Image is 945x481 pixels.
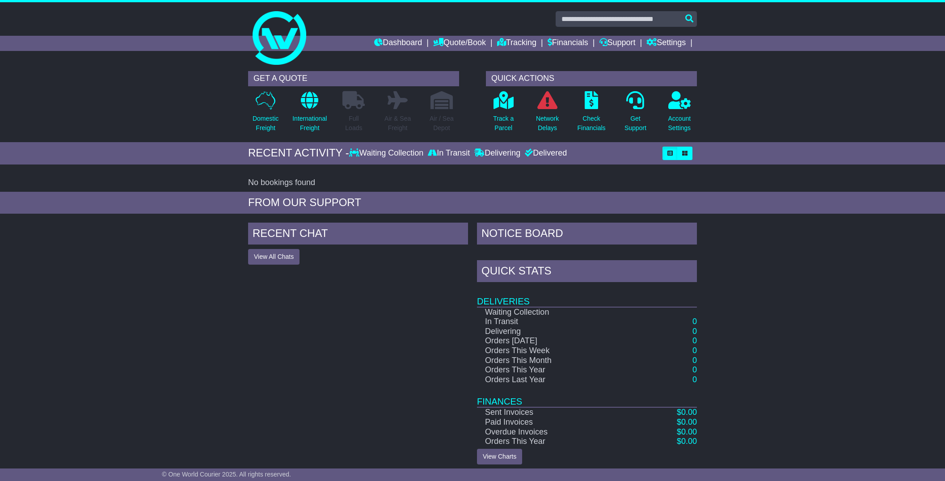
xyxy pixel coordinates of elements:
a: CheckFinancials [577,91,606,138]
a: 0 [692,317,697,326]
td: In Transit [477,317,637,327]
span: 0.00 [681,427,697,436]
td: Orders This Year [477,437,637,447]
a: 0 [692,365,697,374]
a: 0 [692,336,697,345]
td: Paid Invoices [477,418,637,427]
p: International Freight [292,114,327,133]
span: © One World Courier 2025. All rights reserved. [162,471,291,478]
div: No bookings found [248,178,697,188]
td: Orders [DATE] [477,336,637,346]
td: Orders This Month [477,356,637,366]
a: GetSupport [624,91,647,138]
a: NetworkDelays [536,91,559,138]
a: 0 [692,346,697,355]
div: Delivered [523,148,567,158]
p: Account Settings [668,114,691,133]
div: Quick Stats [477,260,697,284]
p: Air & Sea Freight [384,114,411,133]
a: 0 [692,356,697,365]
a: Financials [548,36,588,51]
td: Delivering [477,327,637,337]
td: Waiting Collection [477,307,637,317]
a: $0.00 [677,418,697,426]
a: Track aParcel [493,91,514,138]
div: GET A QUOTE [248,71,459,86]
a: $0.00 [677,408,697,417]
div: Delivering [472,148,523,158]
td: Finances [477,384,697,407]
div: QUICK ACTIONS [486,71,697,86]
p: Track a Parcel [493,114,514,133]
span: 0.00 [681,418,697,426]
td: Orders This Year [477,365,637,375]
a: Dashboard [374,36,422,51]
p: Get Support [624,114,646,133]
a: Tracking [497,36,536,51]
a: DomesticFreight [252,91,279,138]
td: Overdue Invoices [477,427,637,437]
p: Check Financials [578,114,606,133]
a: Settings [646,36,686,51]
p: Air / Sea Depot [430,114,454,133]
span: 0.00 [681,437,697,446]
a: $0.00 [677,437,697,446]
a: InternationalFreight [292,91,327,138]
td: Deliveries [477,284,697,307]
p: Full Loads [342,114,365,133]
td: Orders Last Year [477,375,637,385]
td: Sent Invoices [477,407,637,418]
a: Support [599,36,636,51]
div: Waiting Collection [349,148,426,158]
td: Orders This Week [477,346,637,356]
p: Network Delays [536,114,559,133]
div: RECENT CHAT [248,223,468,247]
a: 0 [692,327,697,336]
a: $0.00 [677,427,697,436]
div: NOTICE BOARD [477,223,697,247]
a: View Charts [477,449,522,464]
a: 0 [692,375,697,384]
button: View All Chats [248,249,300,265]
p: Domestic Freight [253,114,278,133]
span: 0.00 [681,408,697,417]
a: Quote/Book [433,36,486,51]
div: FROM OUR SUPPORT [248,196,697,209]
a: AccountSettings [668,91,692,138]
div: In Transit [426,148,472,158]
div: RECENT ACTIVITY - [248,147,349,160]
